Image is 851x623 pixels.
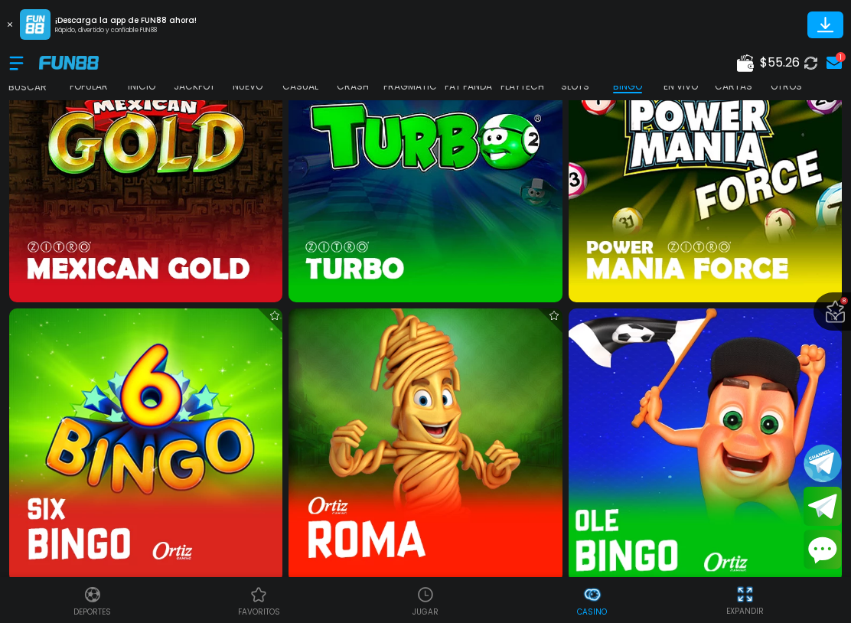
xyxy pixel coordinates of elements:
span: $ 55.26 [760,54,800,72]
p: JUGAR [412,606,439,618]
a: Casino JugarCasino JugarJUGAR [342,583,509,618]
img: Mexican gold [9,29,282,302]
img: Casino Jugar [416,585,435,604]
img: Casino Favoritos [249,585,268,604]
img: Roma [289,308,562,582]
p: OTROS [771,80,802,93]
a: 1 [822,52,842,73]
button: Contact customer service [804,530,842,569]
p: POPULAR [70,80,108,93]
p: favoritos [238,606,280,618]
p: FAT PANDA [445,80,492,93]
p: ¡Descarga la app de FUN88 ahora! [55,15,197,26]
p: Deportes [73,606,111,618]
p: SLOTS [561,80,589,93]
p: JACKPOT [174,80,215,93]
button: Join telegram [804,487,842,527]
p: Buscar [8,80,47,94]
img: Six Bingo [9,308,282,582]
div: 1 [836,52,846,62]
img: Company Logo [39,56,99,69]
img: hide [735,585,755,604]
p: CARTAS [715,80,752,93]
p: PRAGMATIC [383,80,437,93]
a: CasinoCasinoCasino [509,583,676,618]
p: EXPANDIR [726,605,764,617]
button: Join telegram channel [804,443,842,483]
p: EN VIVO [664,80,698,93]
p: Rápido, divertido y confiable FUN88 [55,26,197,35]
p: INICIO [128,80,155,93]
p: CASUAL [282,80,318,93]
p: BINGO [613,80,642,93]
a: DeportesDeportesDeportes [9,583,176,618]
p: NUEVO [233,80,262,93]
img: Deportes [83,585,102,604]
img: App Logo [20,9,51,40]
p: PLAYTECH [500,80,544,93]
img: Power Mania Force [569,29,842,302]
img: Turbo [289,29,562,302]
p: Casino [577,606,607,618]
p: CRASH [337,80,369,93]
a: Casino FavoritosCasino Favoritosfavoritos [176,583,343,618]
span: 8 [840,297,848,305]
